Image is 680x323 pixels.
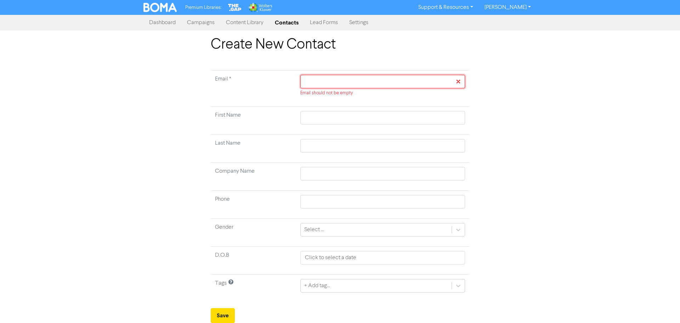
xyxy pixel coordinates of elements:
[304,225,324,234] div: Select ...
[300,251,465,264] input: Click to select a date
[269,16,304,30] a: Contacts
[211,135,296,163] td: Last Name
[304,16,344,30] a: Lead Forms
[211,219,296,247] td: Gender
[143,3,177,12] img: BOMA Logo
[211,191,296,219] td: Phone
[211,36,469,53] h1: Create New Contact
[211,107,296,135] td: First Name
[143,16,181,30] a: Dashboard
[181,16,220,30] a: Campaigns
[211,308,235,323] button: Save
[211,247,296,275] td: D.O.B
[344,16,374,30] a: Settings
[413,2,479,13] a: Support & Resources
[185,5,221,10] span: Premium Libraries:
[211,163,296,191] td: Company Name
[211,275,296,303] td: Tags
[479,2,537,13] a: [PERSON_NAME]
[300,90,465,96] div: Email should not be empty
[304,282,330,290] div: + Add tag...
[211,71,296,107] td: Required
[591,246,680,323] iframe: Chat Widget
[227,3,243,12] img: The Gap
[220,16,269,30] a: Content Library
[248,3,272,12] img: Wolters Kluwer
